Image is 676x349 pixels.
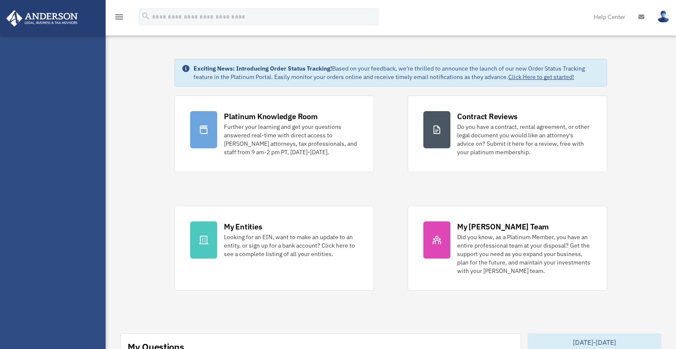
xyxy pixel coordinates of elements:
[224,221,262,232] div: My Entities
[457,233,591,275] div: Did you know, as a Platinum Member, you have an entire professional team at your disposal? Get th...
[194,65,332,72] strong: Exciting News: Introducing Order Status Tracking!
[174,206,374,291] a: My Entities Looking for an EIN, want to make an update to an entity, or sign up for a bank accoun...
[194,64,600,81] div: Based on your feedback, we're thrilled to announce the launch of our new Order Status Tracking fe...
[408,206,607,291] a: My [PERSON_NAME] Team Did you know, as a Platinum Member, you have an entire professional team at...
[114,12,124,22] i: menu
[114,15,124,22] a: menu
[174,95,374,172] a: Platinum Knowledge Room Further your learning and get your questions answered real-time with dire...
[408,95,607,172] a: Contract Reviews Do you have a contract, rental agreement, or other legal document you would like...
[224,123,358,156] div: Further your learning and get your questions answered real-time with direct access to [PERSON_NAM...
[457,111,518,122] div: Contract Reviews
[457,123,591,156] div: Do you have a contract, rental agreement, or other legal document you would like an attorney's ad...
[224,111,318,122] div: Platinum Knowledge Room
[4,10,80,27] img: Anderson Advisors Platinum Portal
[224,233,358,258] div: Looking for an EIN, want to make an update to an entity, or sign up for a bank account? Click her...
[141,11,150,21] i: search
[457,221,549,232] div: My [PERSON_NAME] Team
[508,73,574,81] a: Click Here to get started!
[657,11,670,23] img: User Pic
